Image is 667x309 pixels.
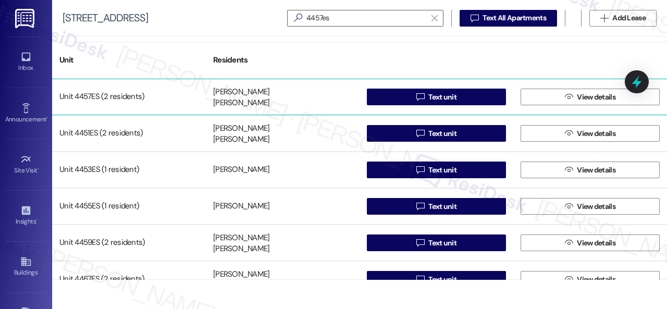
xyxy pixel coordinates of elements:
button: View details [521,198,660,215]
button: View details [521,125,660,142]
i:  [565,275,573,283]
img: ResiDesk Logo [15,9,36,28]
button: View details [521,89,660,105]
i:  [600,14,608,22]
span: • [38,165,39,172]
div: [PERSON_NAME] [213,201,269,212]
i:  [565,202,573,211]
i:  [565,93,573,101]
span: • [46,114,48,121]
button: Text unit [367,198,506,215]
button: Text unit [367,234,506,251]
button: Text unit [367,89,506,105]
i:  [565,166,573,174]
button: View details [521,271,660,288]
div: Unit 4467ES (2 residents) [52,269,206,290]
i:  [431,14,437,22]
span: Text unit [428,201,456,212]
a: Inbox [5,48,47,76]
a: Buildings [5,253,47,281]
div: [PERSON_NAME] [213,86,269,97]
i:  [565,239,573,247]
i:  [290,13,306,23]
span: View details [577,165,615,176]
button: Text unit [367,271,506,288]
div: [STREET_ADDRESS] [63,13,148,23]
button: Text unit [367,125,506,142]
i:  [416,275,424,283]
div: Unit 4457ES (2 residents) [52,86,206,107]
i:  [416,129,424,138]
i:  [416,239,424,247]
span: Text unit [428,92,456,103]
a: Insights • [5,202,47,230]
div: [PERSON_NAME] [213,232,269,243]
i:  [416,166,424,174]
div: Unit 4451ES (2 residents) [52,123,206,144]
div: Unit 4453ES (1 resident) [52,159,206,180]
i:  [565,129,573,138]
button: Clear text [426,10,443,26]
div: [PERSON_NAME] [213,123,269,134]
i:  [471,14,478,22]
span: View details [577,128,615,139]
div: [PERSON_NAME] [213,134,269,145]
span: Text unit [428,238,456,249]
button: View details [521,162,660,178]
div: [PERSON_NAME] [213,98,269,109]
button: Add Lease [589,10,657,27]
i:  [416,93,424,101]
span: View details [577,92,615,103]
button: Text All Apartments [460,10,557,27]
span: • [36,216,38,224]
span: Text All Apartments [483,13,546,23]
span: Text unit [428,165,456,176]
div: Residents [206,47,360,73]
button: View details [521,234,660,251]
span: View details [577,274,615,285]
div: Unit [52,47,206,73]
div: Unit 4455ES (1 resident) [52,196,206,217]
div: [PERSON_NAME] [213,165,269,176]
span: Text unit [428,128,456,139]
input: Search by resident name or unit number [306,11,426,26]
span: View details [577,238,615,249]
button: Text unit [367,162,506,178]
i:  [416,202,424,211]
span: Add Lease [612,13,646,23]
div: [PERSON_NAME] [213,269,269,280]
span: View details [577,201,615,212]
div: [PERSON_NAME] [213,244,269,255]
span: Text unit [428,274,456,285]
a: Site Visit • [5,151,47,179]
div: Unit 4459ES (2 residents) [52,232,206,253]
